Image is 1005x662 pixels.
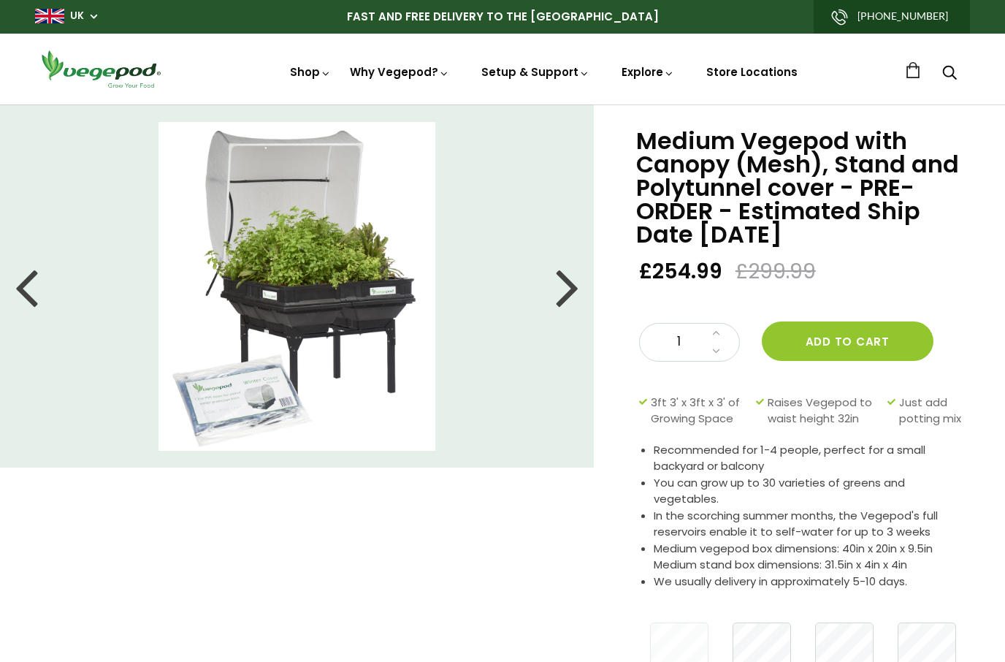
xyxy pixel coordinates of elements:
li: Recommended for 1-4 people, perfect for a small backyard or balcony [654,442,968,475]
li: Medium vegepod box dimensions: 40in x 20in x 9.5in Medium stand box dimensions: 31.5in x 4in x 4in [654,541,968,574]
a: UK [70,9,84,23]
span: Raises Vegepod to waist height 32in [768,395,879,427]
a: Setup & Support [481,64,589,80]
a: Store Locations [706,64,798,80]
a: Shop [290,64,331,80]
span: £299.99 [735,258,816,285]
span: 3ft 3' x 3ft x 3' of Growing Space [651,395,749,427]
span: 1 [654,332,704,351]
a: Why Vegepod? [350,64,449,80]
button: Add to cart [762,322,933,361]
a: Explore [622,64,674,80]
img: Vegepod [35,48,167,90]
h1: Medium Vegepod with Canopy (Mesh), Stand and Polytunnel cover - PRE-ORDER - Estimated Ship Date [... [636,129,968,246]
img: gb_large.png [35,9,64,23]
li: We usually delivery in approximately 5-10 days. [654,574,968,590]
span: £254.99 [639,258,722,285]
li: In the scorching summer months, the Vegepod's full reservoirs enable it to self-water for up to 3... [654,508,968,541]
a: Increase quantity by 1 [708,324,725,343]
li: You can grow up to 30 varieties of greens and vegetables. [654,475,968,508]
a: Search [942,66,957,82]
span: Just add potting mix [899,395,961,427]
img: Medium Vegepod with Canopy (Mesh), Stand and Polytunnel cover - PRE-ORDER - Estimated Ship Date S... [158,122,435,451]
a: Decrease quantity by 1 [708,342,725,361]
